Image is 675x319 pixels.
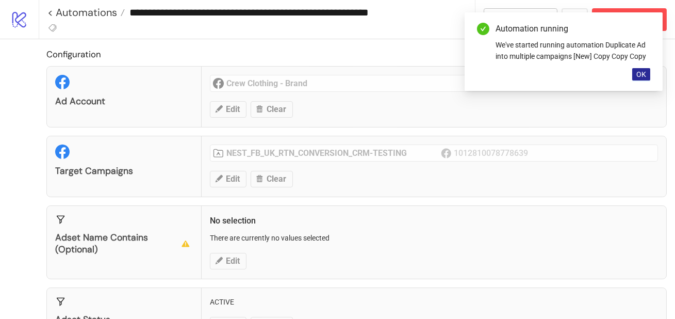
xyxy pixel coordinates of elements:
[636,70,646,78] span: OK
[562,8,588,31] button: ...
[484,8,558,31] button: To Builder
[496,23,650,35] div: Automation running
[46,47,667,61] h2: Configuration
[496,39,650,62] div: We've started running automation Duplicate Ad into multiple campaigns [New] Copy Copy Copy
[47,7,125,18] a: < Automations
[477,23,489,35] span: check-circle
[592,8,667,31] button: Abort Run
[632,68,650,81] button: OK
